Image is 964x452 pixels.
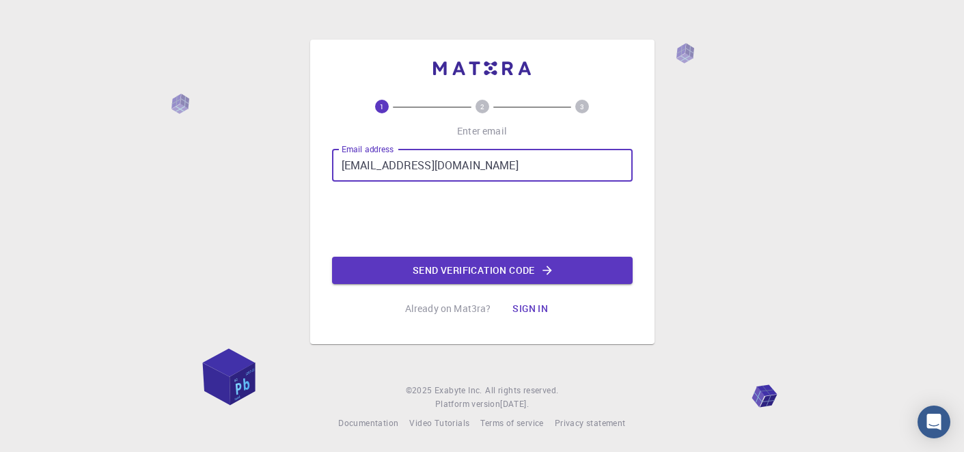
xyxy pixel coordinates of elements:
span: Exabyte Inc. [435,384,482,395]
button: Send verification code [332,257,633,284]
text: 1 [380,102,384,111]
text: 3 [580,102,584,111]
text: 2 [480,102,484,111]
span: Platform version [435,397,500,411]
span: Privacy statement [555,417,626,428]
span: [DATE] . [500,398,529,409]
span: © 2025 [406,384,435,397]
a: Privacy statement [555,416,626,430]
a: Documentation [338,416,398,430]
a: Exabyte Inc. [435,384,482,397]
p: Already on Mat3ra? [405,302,491,315]
iframe: reCAPTCHA [378,193,586,246]
span: Documentation [338,417,398,428]
p: Enter email [457,124,507,138]
span: All rights reserved. [485,384,558,397]
div: Open Intercom Messenger [918,406,950,438]
a: Terms of service [480,416,543,430]
span: Video Tutorials [409,417,469,428]
a: Video Tutorials [409,416,469,430]
label: Email address [342,143,394,155]
span: Terms of service [480,417,543,428]
a: [DATE]. [500,397,529,411]
button: Sign in [501,295,559,322]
